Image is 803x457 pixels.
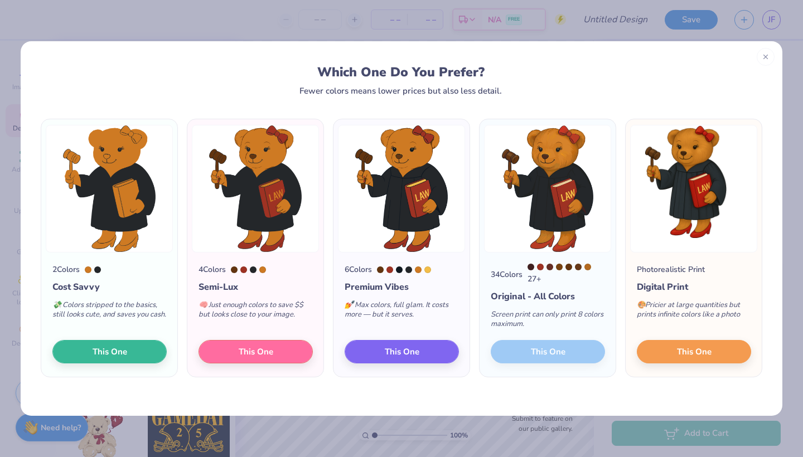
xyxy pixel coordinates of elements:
[528,264,534,270] div: 4975 C
[94,266,101,273] div: 426 C
[345,280,459,294] div: Premium Vibes
[250,266,257,273] div: 426 C
[385,346,419,358] span: This One
[52,340,167,363] button: This One
[575,264,582,270] div: 1545 C
[415,266,422,273] div: 7565 C
[239,346,273,358] span: This One
[396,266,403,273] div: Black 6 C
[345,264,372,275] div: 6 Colors
[637,264,705,275] div: Photorealistic Print
[637,294,751,330] div: Pricier at large quantities but prints infinite colors like a photo
[677,346,712,358] span: This One
[93,346,127,358] span: This One
[199,294,313,330] div: Just enough colors to save $$ but looks close to your image.
[491,303,605,340] div: Screen print can only print 8 colors maximum.
[299,86,502,95] div: Fewer colors means lower prices but also less detail.
[386,266,393,273] div: 484 C
[556,264,563,270] div: 731 C
[424,266,431,273] div: 142 C
[199,300,207,310] span: 🧠
[630,125,757,252] img: Photorealistic preview
[637,300,646,310] span: 🎨
[637,340,751,363] button: This One
[231,266,238,273] div: 732 C
[199,340,313,363] button: This One
[377,266,384,273] div: 732 C
[199,280,313,294] div: Semi-Lux
[240,266,247,273] div: 484 C
[565,264,572,270] div: 732 C
[338,125,465,252] img: 6 color option
[199,264,226,275] div: 4 Colors
[52,264,80,275] div: 2 Colors
[345,294,459,330] div: Max colors, full glam. It costs more — but it serves.
[51,65,751,80] div: Which One Do You Prefer?
[52,300,61,310] span: 💸
[484,125,611,252] img: 34 color option
[491,290,605,303] div: Original - All Colors
[52,294,167,330] div: Colors stripped to the basics, still looks cute, and saves you cash.
[537,264,544,270] div: 484 C
[85,266,91,273] div: 7565 C
[192,125,319,252] img: 4 color option
[52,280,167,294] div: Cost Savvy
[637,280,751,294] div: Digital Print
[345,300,354,310] span: 💅
[259,266,266,273] div: 7565 C
[491,269,523,280] div: 34 Colors
[546,264,553,270] div: 483 C
[405,266,412,273] div: 426 C
[345,340,459,363] button: This One
[584,264,591,270] div: 723 C
[46,125,173,252] img: 2 color option
[528,264,605,285] div: 27 +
